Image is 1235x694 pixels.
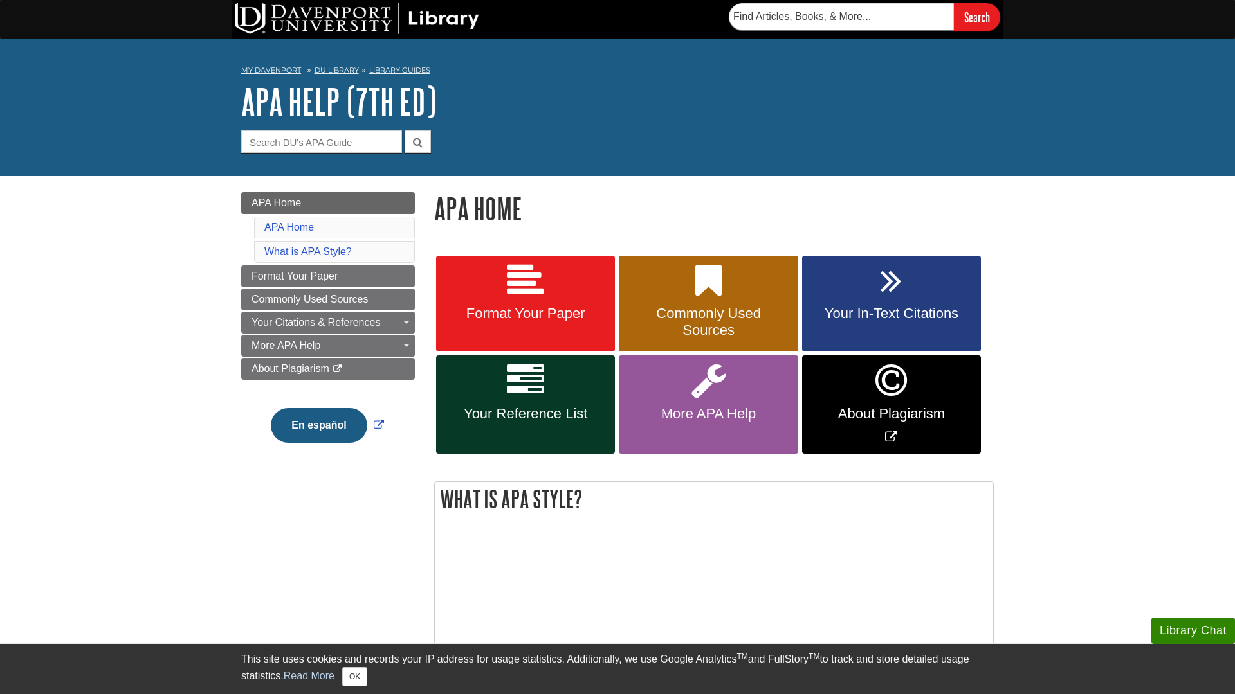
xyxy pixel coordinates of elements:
[252,340,320,351] span: More APA Help
[434,192,994,225] h1: APA Home
[268,420,387,431] a: Link opens in new window
[369,66,430,75] a: Library Guides
[241,335,415,357] a: More APA Help
[802,256,981,352] a: Your In-Text Citations
[436,256,615,352] a: Format Your Paper
[252,317,380,328] span: Your Citations & References
[241,82,436,121] a: APA Help (7th Ed)
[435,482,993,516] h2: What is APA Style?
[241,358,415,380] a: About Plagiarism
[241,312,415,334] a: Your Citations & References
[954,3,1000,31] input: Search
[241,192,415,465] div: Guide Page Menu
[241,130,402,153] input: Search DU's APA Guide
[812,305,971,322] span: Your In-Text Citations
[619,256,798,352] a: Commonly Used Sources
[315,66,359,75] a: DU Library
[241,289,415,310] a: Commonly Used Sources
[252,363,329,374] span: About Plagiarism
[241,265,415,287] a: Format Your Paper
[446,305,605,322] span: Format Your Paper
[729,3,954,30] input: Find Articles, Books, & More...
[628,405,788,422] span: More APA Help
[235,3,479,34] img: DU Library
[342,667,367,686] button: Close
[1151,618,1235,644] button: Library Chat
[436,355,615,454] a: Your Reference List
[736,652,747,661] sup: TM
[241,62,994,82] nav: breadcrumb
[628,305,788,339] span: Commonly Used Sources
[619,355,798,454] a: More APA Help
[446,405,605,422] span: Your Reference List
[802,355,981,454] a: Link opens in new window
[812,405,971,422] span: About Plagiarism
[241,192,415,214] a: APA Home
[809,652,819,661] sup: TM
[252,197,301,208] span: APA Home
[284,670,334,681] a: Read More
[264,222,314,233] a: APA Home
[332,365,343,373] i: This link opens in a new window
[271,408,367,443] button: En español
[241,65,301,76] a: My Davenport
[252,294,368,305] span: Commonly Used Sources
[264,246,352,257] a: What is APA Style?
[241,652,994,686] div: This site uses cookies and records your IP address for usage statistics. Additionally, we use Goo...
[729,3,1000,31] form: Searches DU Library's articles, books, and more
[252,271,338,281] span: Format Your Paper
